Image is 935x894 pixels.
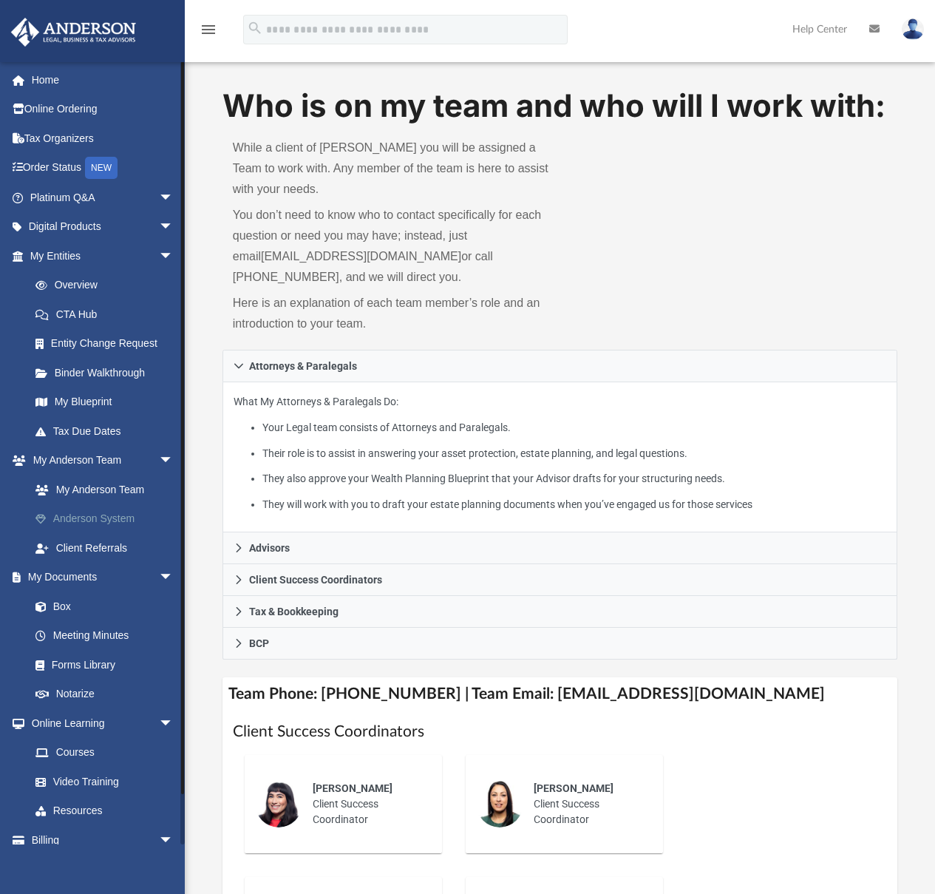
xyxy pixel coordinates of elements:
[21,650,181,680] a: Forms Library
[159,446,188,476] span: arrow_drop_down
[85,157,118,179] div: NEW
[21,592,181,621] a: Box
[10,825,196,855] a: Billingarrow_drop_down
[159,183,188,213] span: arrow_drop_down
[21,358,196,387] a: Binder Walkthrough
[262,470,886,488] li: They also approve your Wealth Planning Blueprint that your Advisor drafts for your structuring ne...
[222,677,898,711] h4: Team Phone: [PHONE_NUMBER] | Team Email: [EMAIL_ADDRESS][DOMAIN_NAME]
[249,606,339,617] span: Tax & Bookkeeping
[534,782,613,794] span: [PERSON_NAME]
[10,212,196,242] a: Digital Productsarrow_drop_down
[21,680,188,709] a: Notarize
[233,293,550,334] p: Here is an explanation of each team member’s role and an introduction to your team.
[523,771,653,838] div: Client Success Coordinator
[21,533,196,563] a: Client Referrals
[302,771,432,838] div: Client Success Coordinator
[21,504,196,534] a: Anderson System
[10,65,196,95] a: Home
[21,299,196,329] a: CTA Hub
[262,419,886,437] li: Your Legal team consists of Attorneys and Paralegals.
[21,796,188,826] a: Resources
[10,183,196,212] a: Platinum Q&Aarrow_drop_down
[222,596,898,628] a: Tax & Bookkeeping
[222,382,898,532] div: Attorneys & Paralegals
[233,721,888,742] h1: Client Success Coordinators
[21,738,188,768] a: Courses
[21,329,196,359] a: Entity Change Request
[249,361,357,371] span: Attorneys & Paralegals
[21,621,188,651] a: Meeting Minutes
[200,21,217,38] i: menu
[247,20,263,36] i: search
[902,18,924,40] img: User Pic
[159,212,188,243] span: arrow_drop_down
[10,563,188,592] a: My Documentsarrow_drop_down
[261,250,461,263] a: [EMAIL_ADDRESS][DOMAIN_NAME]
[10,123,196,153] a: Tax Organizers
[7,18,140,47] img: Anderson Advisors Platinum Portal
[249,575,382,585] span: Client Success Coordinators
[222,532,898,564] a: Advisors
[159,708,188,739] span: arrow_drop_down
[21,271,196,300] a: Overview
[249,543,290,553] span: Advisors
[159,241,188,271] span: arrow_drop_down
[262,444,886,463] li: Their role is to assist in answering your asset protection, estate planning, and legal questions.
[249,638,269,649] span: BCP
[21,475,188,504] a: My Anderson Team
[21,416,196,446] a: Tax Due Dates
[21,387,188,417] a: My Blueprint
[159,825,188,856] span: arrow_drop_down
[200,28,217,38] a: menu
[21,767,181,796] a: Video Training
[476,780,523,827] img: thumbnail
[10,153,196,183] a: Order StatusNEW
[10,241,196,271] a: My Entitiesarrow_drop_down
[233,205,550,288] p: You don’t need to know who to contact specifically for each question or need you may have; instea...
[159,563,188,593] span: arrow_drop_down
[313,782,392,794] span: [PERSON_NAME]
[10,446,196,475] a: My Anderson Teamarrow_drop_down
[255,780,302,827] img: thumbnail
[222,350,898,382] a: Attorneys & Paralegals
[10,95,196,124] a: Online Ordering
[234,393,887,513] p: What My Attorneys & Paralegals Do:
[222,564,898,596] a: Client Success Coordinators
[10,708,188,738] a: Online Learningarrow_drop_down
[222,628,898,660] a: BCP
[262,495,886,514] li: They will work with you to draft your estate planning documents when you’ve engaged us for those ...
[222,84,898,128] h1: Who is on my team and who will I work with:
[233,138,550,200] p: While a client of [PERSON_NAME] you will be assigned a Team to work with. Any member of the team ...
